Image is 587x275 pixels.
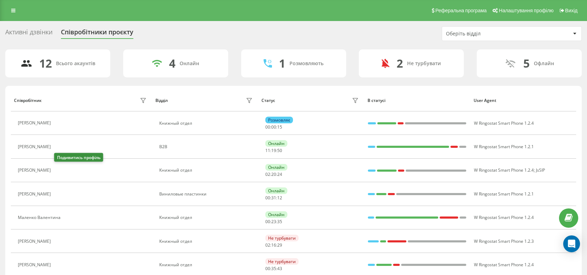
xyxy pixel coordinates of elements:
span: 31 [271,195,276,201]
span: W Ringostat Smart Phone 1.2.4 [474,120,534,126]
div: : : [265,148,282,153]
div: Офлайн [534,61,554,67]
span: 23 [271,219,276,225]
div: Не турбувати [265,258,299,265]
span: 11 [265,147,270,153]
div: Подивитись профіль [54,153,103,162]
div: Онлайн [180,61,199,67]
span: W Ringostat Smart Phone 1.2.1 [474,191,534,197]
div: Активні дзвінки [5,28,53,39]
div: Книжный отдел [159,215,254,220]
div: User Agent [474,98,573,103]
span: Реферальна програма [435,8,487,13]
div: Онлайн [265,187,287,194]
span: JsSIP [536,167,545,173]
div: Відділ [155,98,168,103]
div: : : [265,243,282,248]
div: Статус [261,98,275,103]
span: W Ringostat Smart Phone 1.2.1 [474,144,534,150]
div: [PERSON_NAME] [18,144,53,149]
span: 00 [265,195,270,201]
div: : : [265,195,282,200]
div: Оберіть відділ [446,31,530,37]
div: Співробітники проєкту [61,28,133,39]
div: Книжный отдел [159,262,254,267]
div: Не турбувати [265,235,299,241]
span: W Ringostat Smart Phone 1.2.4 [474,262,534,268]
div: Книжный отдел [159,168,254,173]
span: 35 [271,266,276,271]
span: 00 [265,266,270,271]
div: [PERSON_NAME] [18,239,53,244]
div: Співробітник [14,98,42,103]
div: : : [265,266,282,271]
span: 02 [265,171,270,177]
div: 1 [279,57,285,70]
div: Маленко Валентина [18,215,62,220]
div: 2 [397,57,403,70]
span: 12 [277,195,282,201]
div: 12 [39,57,52,70]
div: Онлайн [265,140,287,147]
div: В статусі [368,98,467,103]
div: Виниловые пластинки [159,192,254,197]
span: 00 [271,124,276,130]
span: 43 [277,266,282,271]
div: Книжный отдел [159,239,254,244]
span: Вихід [565,8,578,13]
div: 4 [169,57,175,70]
span: 35 [277,219,282,225]
span: 50 [277,147,282,153]
div: [PERSON_NAME] [18,121,53,125]
div: [PERSON_NAME] [18,168,53,173]
span: Налаштування профілю [499,8,553,13]
div: : : [265,172,282,177]
span: 15 [277,124,282,130]
div: Книжный отдел [159,121,254,126]
div: [PERSON_NAME] [18,192,53,197]
span: 00 [265,219,270,225]
div: Всього акаунтів [56,61,95,67]
div: [PERSON_NAME] [18,262,53,267]
span: 16 [271,242,276,248]
div: Не турбувати [407,61,441,67]
div: Open Intercom Messenger [563,235,580,252]
div: Онлайн [265,211,287,218]
div: B2B [159,144,254,149]
div: : : [265,219,282,224]
span: 24 [277,171,282,177]
span: W Ringostat Smart Phone 1.2.4 [474,167,534,173]
div: Розмовляють [289,61,323,67]
span: W Ringostat Smart Phone 1.2.3 [474,238,534,244]
span: 20 [271,171,276,177]
span: W Ringostat Smart Phone 1.2.4 [474,214,534,220]
div: : : [265,125,282,130]
div: Розмовляє [265,117,293,123]
span: 19 [271,147,276,153]
span: 29 [277,242,282,248]
span: 00 [265,124,270,130]
div: 5 [523,57,530,70]
span: 02 [265,242,270,248]
div: Онлайн [265,164,287,171]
